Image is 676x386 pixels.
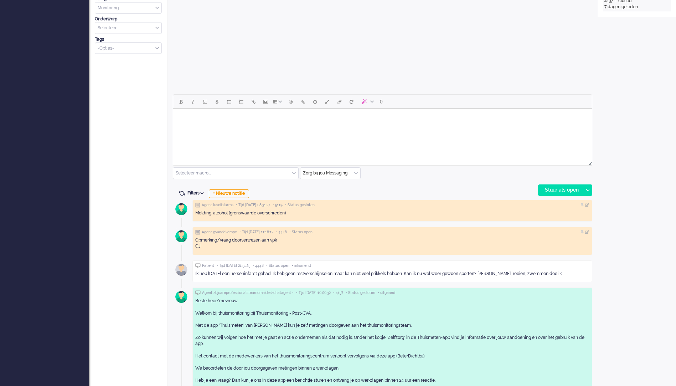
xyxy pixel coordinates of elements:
span: • 4448 [276,230,287,235]
span: • 5119 [273,203,283,208]
img: ic_note_grey.svg [195,203,200,208]
div: Tags [95,36,162,42]
button: Emoticons [285,96,297,108]
span: • Tijd [DATE] 08:31:27 [236,203,270,208]
span: • inkomend [292,263,311,268]
img: avatar [172,261,190,279]
img: ic_chat_grey.svg [195,290,201,295]
button: Strikethrough [211,96,223,108]
button: Clear formatting [333,96,345,108]
span: Agent zbjcareprofessionalsteamomnideskchatagent • [202,290,294,295]
span: Filters [187,191,206,195]
span: • Tijd [DATE] 11:18:12 [239,230,273,235]
button: Reset content [345,96,357,108]
div: Select Tags [95,42,162,54]
button: Italic [187,96,199,108]
div: Onderwerp [95,16,162,22]
button: AI [357,96,377,108]
div: Melding: alcohol (grenswaarde overschreden) [195,210,589,216]
span: • Status gesloten [285,203,315,208]
button: Fullscreen [321,96,333,108]
img: avatar [172,227,190,245]
span: • 4448 [253,263,264,268]
button: Numbered list [235,96,247,108]
img: avatar [172,288,190,306]
span: • Tijd [DATE] 16:06:32 [296,290,331,295]
button: Bold [175,96,187,108]
button: Bullet list [223,96,235,108]
button: 0 [377,96,386,108]
div: Ik heb [DATE] een herseninfarct gehad. Ik heb geen restverschijnselen maar kan niet veel prikkels... [195,271,589,277]
img: ic_chat_grey.svg [195,263,201,268]
div: Resize [586,159,592,166]
div: + Nieuwe notitie [209,189,249,198]
span: 0 [380,99,383,105]
img: ic_note_grey.svg [195,230,200,235]
button: Add attachment [297,96,309,108]
button: Insert/edit image [259,96,272,108]
span: • Tijd [DATE] 21:51:25 [217,263,250,268]
iframe: Rich Text Area [173,109,592,159]
button: Table [272,96,285,108]
span: • 4137 [333,290,343,295]
span: • uitgaand [378,290,395,295]
span: • Status open [266,263,289,268]
span: Agent gvandekempe [202,230,237,235]
button: Insert/edit link [247,96,259,108]
div: Opmerking/vraag doorverwezen aan vpk GJ [195,237,589,249]
div: 7 dagen geleden [604,4,669,10]
span: • Status gesloten [346,290,375,295]
span: • Status open [289,230,313,235]
img: avatar [172,200,190,218]
span: Patiënt [202,263,214,268]
button: Underline [199,96,211,108]
button: Delay message [309,96,321,108]
span: Agent lusciialarms [202,203,233,208]
div: Stuur als open [538,185,583,195]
